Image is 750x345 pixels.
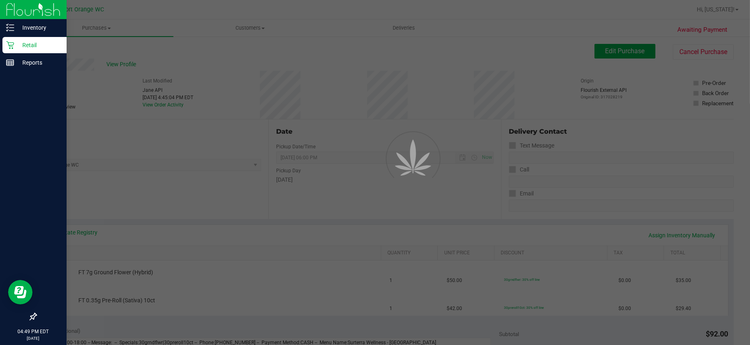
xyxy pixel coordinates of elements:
inline-svg: Retail [6,41,14,49]
p: [DATE] [4,335,63,341]
iframe: Resource center [8,280,32,304]
p: 04:49 PM EDT [4,328,63,335]
inline-svg: Inventory [6,24,14,32]
inline-svg: Reports [6,59,14,67]
p: Inventory [14,23,63,33]
p: Retail [14,40,63,50]
p: Reports [14,58,63,67]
